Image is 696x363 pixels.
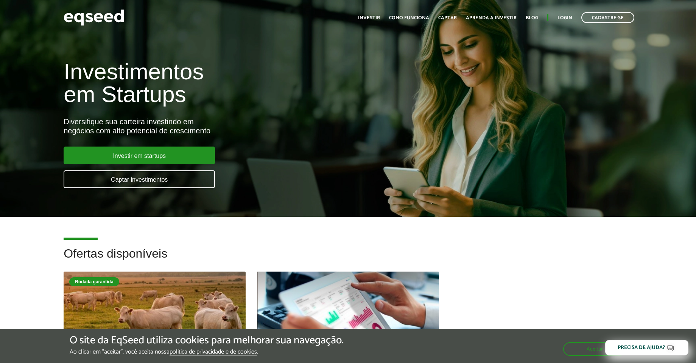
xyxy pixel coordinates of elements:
h1: Investimentos em Startups [64,60,400,106]
a: Como funciona [389,15,429,20]
a: Login [557,15,572,20]
a: Captar [438,15,457,20]
a: Aprenda a investir [466,15,517,20]
a: Blog [526,15,538,20]
a: Captar investimentos [64,170,215,188]
a: Investir [358,15,380,20]
h2: Ofertas disponíveis [64,247,632,272]
img: EqSeed [64,8,124,28]
a: Investir em startups [64,147,215,164]
button: Aceitar [563,342,626,356]
p: Ao clicar em "aceitar", você aceita nossa . [70,348,344,355]
a: Cadastre-se [581,12,634,23]
div: Diversifique sua carteira investindo em negócios com alto potencial de crescimento [64,117,400,135]
div: Rodada garantida [69,277,119,286]
a: política de privacidade e de cookies [170,349,257,355]
h5: O site da EqSeed utiliza cookies para melhorar sua navegação. [70,335,344,346]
